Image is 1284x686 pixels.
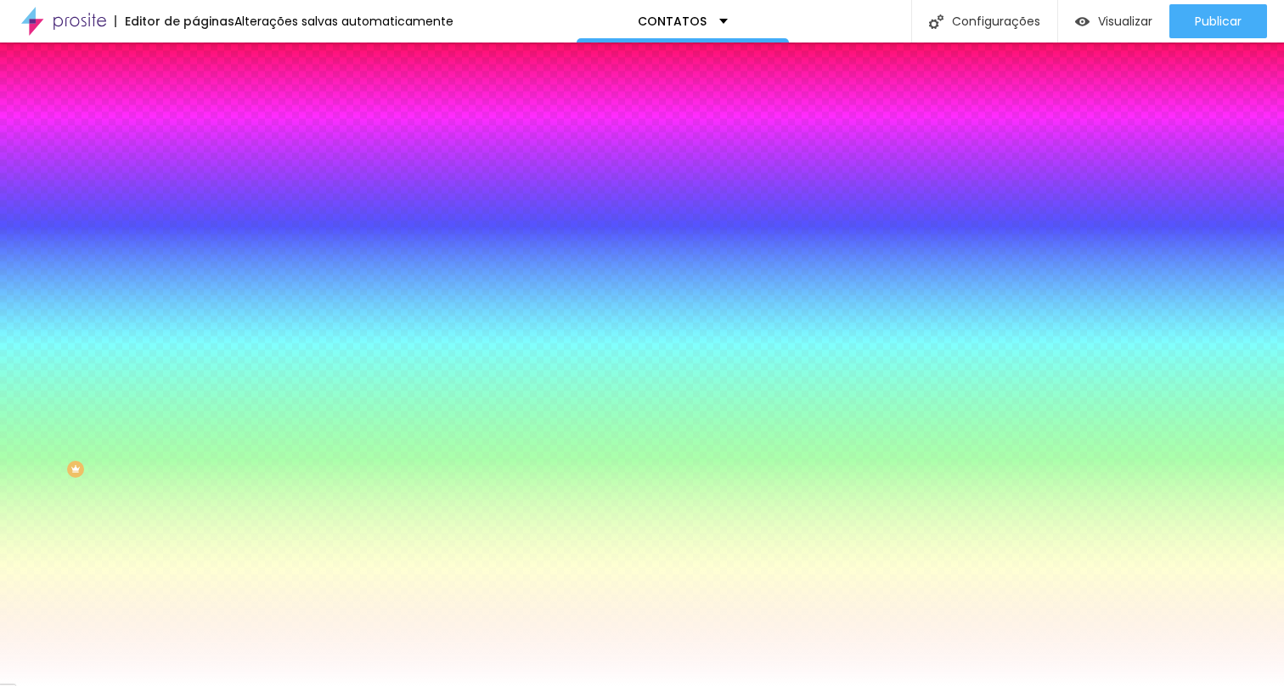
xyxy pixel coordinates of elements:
[1058,4,1169,38] button: Visualizar
[1098,14,1152,28] span: Visualizar
[929,14,943,29] img: Icone
[1169,4,1267,38] button: Publicar
[234,15,453,27] div: Alterações salvas automaticamente
[1195,14,1242,28] span: Publicar
[638,15,707,27] p: CONTATOS
[115,15,234,27] div: Editor de páginas
[1075,14,1090,29] img: view-1.svg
